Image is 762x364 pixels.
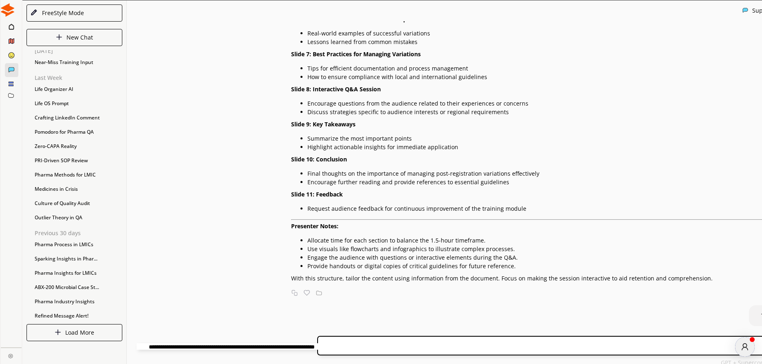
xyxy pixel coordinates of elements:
div: Pharma Industry Insights [31,296,126,308]
img: Save [316,290,322,296]
img: Close [56,34,62,40]
div: Medicines in Crisis [31,183,126,195]
div: Pharma Methods for LMIC [31,169,126,181]
div: FreeStyle Mode [39,10,84,16]
div: Pomodoro for Pharma QA [31,126,126,138]
div: PRI-Driven SOP Review [31,154,126,167]
img: Copy [292,290,298,296]
div: atlas-message-author-avatar [735,337,755,357]
p: New Chat [66,34,93,41]
p: Last Week [35,75,126,81]
div: Outlier Theory in QA [31,212,126,224]
div: Life OS Prompt [31,97,126,110]
div: Refined Message Alert! [31,310,126,322]
strong: Slide 7: Best Practices for Managing Variations [291,50,421,58]
a: Close [1,348,22,362]
img: Close [1,3,14,17]
strong: Slide 9: Key Takeaways [291,120,356,128]
img: Close [30,9,38,16]
img: Favorite [304,290,310,296]
strong: Slide 11: Feedback [291,190,343,198]
div: ABX-200 Microbial Case St... [31,281,126,293]
div: Sparking Insights in Phar... [31,253,126,265]
p: Previous 30 days [35,230,126,236]
strong: Slide 10: Conclusion [291,155,347,163]
div: Life Organizer AI [31,83,126,95]
strong: Slide 8: Interactive Q&A Session [291,85,381,93]
div: Pharma Process in LMICs [31,238,126,251]
div: Zero-CAPA Reality [31,140,126,152]
div: Near-Miss Training Input [31,56,126,68]
button: atlas-launcher [735,337,755,357]
div: Crafting LinkedIn Comment [31,112,126,124]
img: Close [55,329,61,335]
img: Close [742,7,748,13]
div: Culture of Quality Audit [31,197,126,210]
strong: Presenter Notes: [291,222,338,230]
p: Load More [65,329,94,336]
p: [DATE] [35,48,126,54]
div: Pharma Insights for LMICs [31,267,126,279]
img: Close [8,353,13,358]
